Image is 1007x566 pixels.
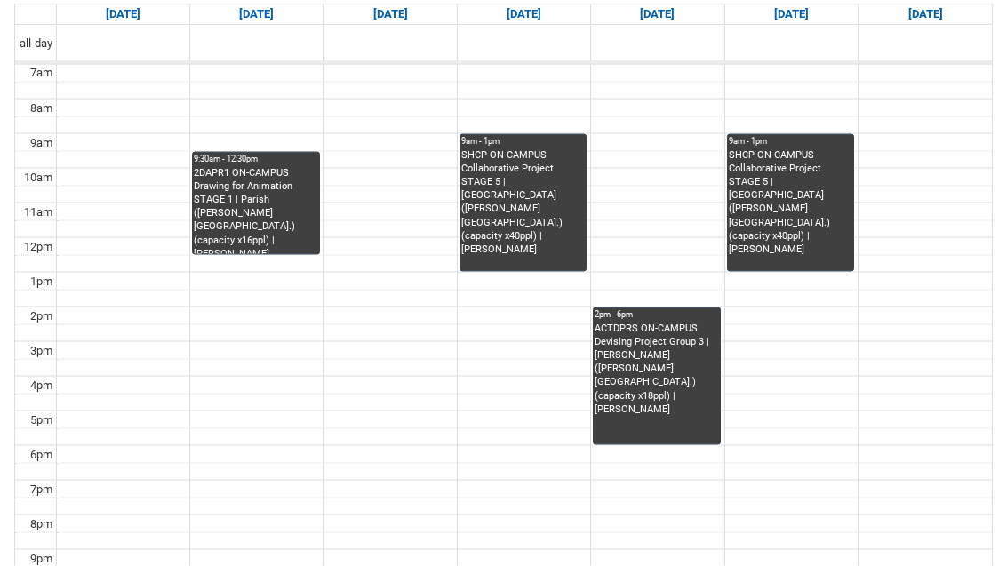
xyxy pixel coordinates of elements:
a: Go to September 15, 2025 [236,5,277,25]
div: ACTDPRS ON-CAMPUS Devising Project Group 3 | [PERSON_NAME] ([PERSON_NAME][GEOGRAPHIC_DATA].) (cap... [595,322,719,416]
div: 7pm [27,482,56,498]
div: 1pm [27,274,56,290]
a: Go to September 16, 2025 [370,5,412,25]
span: all-day [16,36,56,52]
div: 9am - 1pm [461,136,586,147]
div: 9am [27,135,56,151]
a: Go to September 18, 2025 [636,5,678,25]
a: Go to September 20, 2025 [905,5,947,25]
div: 9:30am - 12:30pm [194,154,318,165]
div: 5pm [27,412,56,428]
div: 2pm [27,308,56,324]
div: 11am [20,204,56,220]
div: 6pm [27,447,56,463]
div: 8pm [27,516,56,532]
div: 2DAPR1 ON-CAMPUS Drawing for Animation STAGE 1 | Parish ([PERSON_NAME][GEOGRAPHIC_DATA].) (capaci... [194,166,318,254]
div: 2pm - 6pm [595,309,719,321]
div: 9am - 1pm [729,136,853,147]
div: 3pm [27,343,56,359]
a: Go to September 14, 2025 [102,5,144,25]
div: SHCP ON-CAMPUS Collaborative Project STAGE 5 | [GEOGRAPHIC_DATA] ([PERSON_NAME][GEOGRAPHIC_DATA].... [729,148,853,257]
a: Go to September 17, 2025 [503,5,545,25]
div: 8am [27,100,56,116]
div: 7am [27,65,56,81]
a: Go to September 19, 2025 [771,5,812,25]
div: SHCP ON-CAMPUS Collaborative Project STAGE 5 | [GEOGRAPHIC_DATA] ([PERSON_NAME][GEOGRAPHIC_DATA].... [461,148,586,257]
div: 12pm [20,239,56,255]
div: 10am [20,170,56,186]
div: 4pm [27,378,56,394]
